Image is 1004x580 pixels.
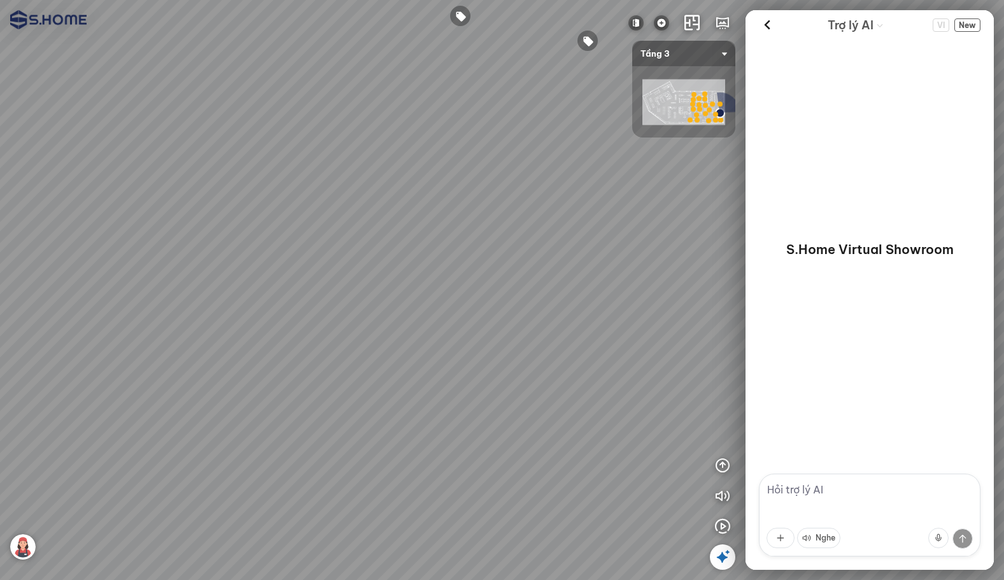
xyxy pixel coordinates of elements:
span: VI [933,18,949,32]
span: Tầng 3 [640,41,727,66]
button: New Chat [954,18,980,32]
span: Trợ lý AI [828,17,873,34]
button: Nghe [797,528,840,548]
div: AI Guide options [828,15,884,35]
img: logo [654,15,669,31]
img: 6f45879e_8044_4_UEY727M2AUHR.png [10,534,36,560]
img: logo [10,10,87,29]
img: shome_ha_dong_l_EDTARCY6XNHH.png [642,80,725,125]
p: S.Home Virtual Showroom [786,241,954,258]
span: New [954,18,980,32]
img: Đóng [628,15,644,31]
button: Change language [933,18,949,32]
